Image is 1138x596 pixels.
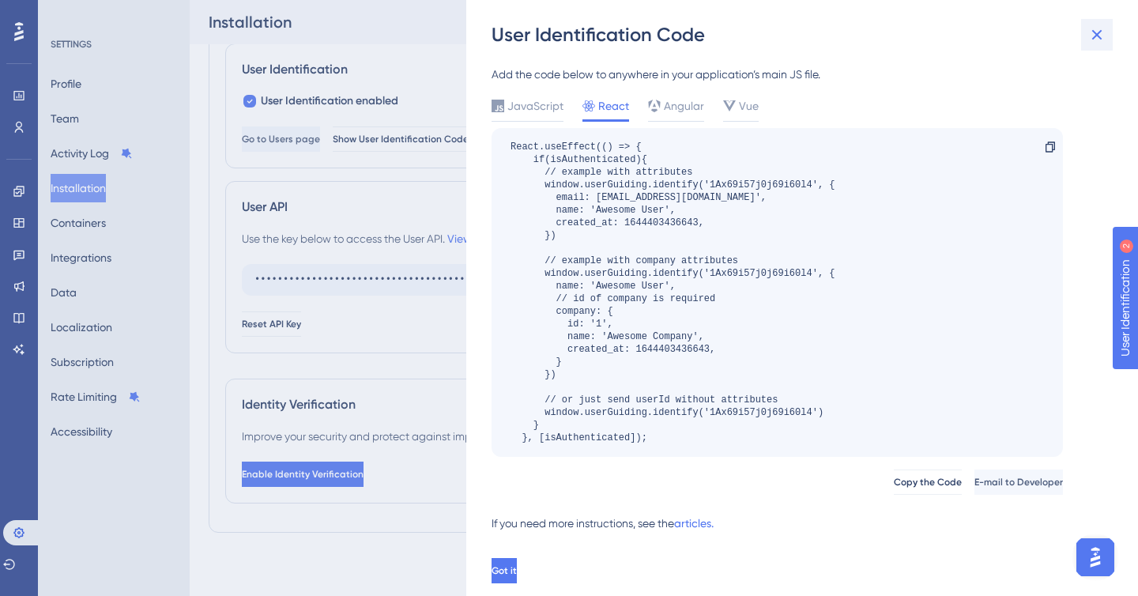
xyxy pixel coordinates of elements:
span: JavaScript [507,96,563,115]
div: User Identification Code [492,22,1116,47]
iframe: UserGuiding AI Assistant Launcher [1072,534,1119,581]
span: Vue [739,96,759,115]
span: Got it [492,564,517,577]
span: E-mail to Developer [974,476,1063,488]
span: User Identification [13,4,110,23]
div: React.useEffect(() => { if(isAuthenticated){ // example with attributes window.userGuiding.identi... [511,141,835,444]
span: Copy the Code [894,476,962,488]
button: Copy the Code [894,470,962,495]
div: 2 [121,8,126,21]
div: Add the code below to anywhere in your application’s main JS file. [492,65,1063,84]
button: E-mail to Developer [974,470,1063,495]
button: Got it [492,558,517,583]
span: React [598,96,629,115]
a: articles. [674,514,714,545]
span: Angular [664,96,704,115]
div: If you need more instructions, see the [492,514,674,533]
